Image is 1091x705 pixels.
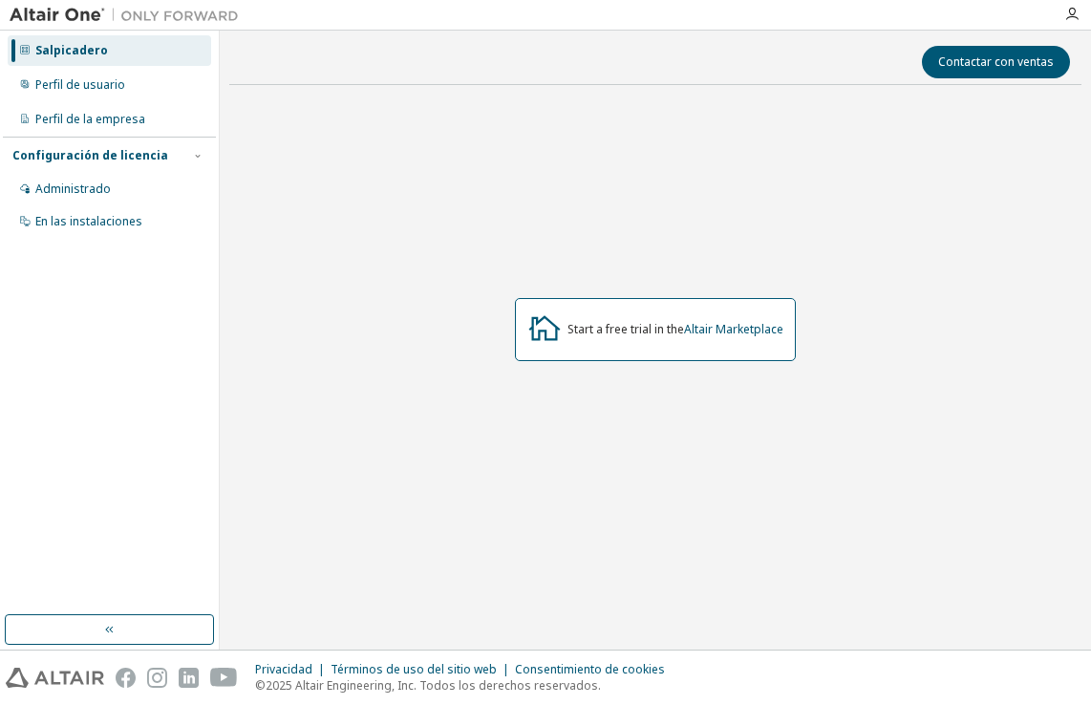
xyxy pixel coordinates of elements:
[12,148,168,163] div: Configuración de licencia
[684,321,783,337] a: Altair Marketplace
[35,214,142,229] div: En las instalaciones
[35,43,108,58] div: Salpicadero
[116,668,136,688] img: facebook.svg
[10,6,248,25] img: Altair Uno
[515,662,676,677] div: Consentimiento de cookies
[179,668,199,688] img: linkedin.svg
[567,322,783,337] div: Start a free trial in the
[210,668,238,688] img: youtube.svg
[35,182,111,197] div: Administrado
[6,668,104,688] img: altair_logo.svg
[255,662,331,677] div: Privacidad
[35,112,145,127] div: Perfil de la empresa
[35,77,125,93] div: Perfil de usuario
[147,668,167,688] img: instagram.svg
[255,677,676,694] p: ©
[331,662,515,677] div: Términos de uso del sitio web
[266,677,601,694] font: 2025 Altair Engineering, Inc. Todos los derechos reservados.
[922,46,1070,78] button: Contactar con ventas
